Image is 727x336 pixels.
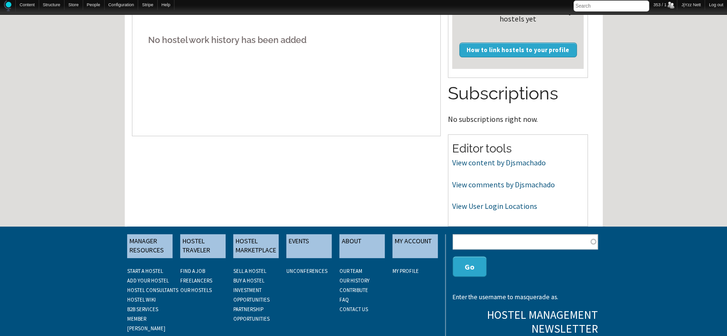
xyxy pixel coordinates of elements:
[127,315,165,332] a: MEMBER [PERSON_NAME]
[180,268,205,274] a: FIND A JOB
[233,306,270,322] a: PARTNERSHIP OPPORTUNITIES
[233,287,270,303] a: INVESTMENT OPPORTUNITIES
[4,0,11,11] img: Home
[392,268,419,274] a: My Profile
[339,268,362,274] a: OUR TEAM
[339,306,368,313] a: CONTACT US
[448,81,588,106] h2: Subscriptions
[452,141,584,157] h2: Editor tools
[459,43,577,57] a: How to link hostels to your profile
[453,256,487,277] button: Go
[286,268,327,274] a: UNCONFERENCES
[233,277,264,284] a: BUY A HOSTEL
[127,287,178,293] a: HOSTEL CONSULTANTS
[127,234,173,258] a: MANAGER RESOURCES
[180,287,212,293] a: OUR HOSTELS
[127,268,163,274] a: START A HOSTEL
[127,306,158,313] a: B2B SERVICES
[452,180,555,189] a: View comments by Djsmachado
[286,234,332,258] a: EVENTS
[456,7,580,22] div: This user not associated with any hostels yet
[127,296,156,303] a: HOSTEL WIKI
[392,234,438,258] a: MY ACCOUNT
[453,294,597,301] div: Enter the username to masquerade as.
[127,277,169,284] a: ADD YOUR HOSTEL
[453,308,597,336] h3: Hostel Management Newsletter
[452,201,537,211] a: View User Login Locations
[233,234,279,258] a: HOSTEL MARKETPLACE
[452,158,546,167] a: View content by Djsmachado
[140,25,434,54] h5: No hostel work history has been added
[339,277,369,284] a: OUR HISTORY
[448,81,588,122] section: No subscriptions right now.
[339,296,349,303] a: FAQ
[180,277,212,284] a: FREELANCERS
[233,268,266,274] a: SELL A HOSTEL
[339,234,385,258] a: ABOUT
[574,0,649,11] input: Search
[180,234,226,258] a: HOSTEL TRAVELER
[339,287,368,293] a: CONTRIBUTE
